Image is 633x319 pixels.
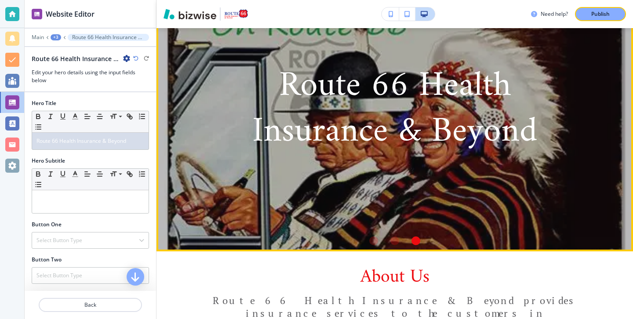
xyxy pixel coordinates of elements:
[32,34,44,40] button: Main
[39,298,142,312] button: Back
[384,230,405,251] li: Go to slide 2
[46,9,95,19] h2: Website Editor
[36,137,126,145] span: Route 66 Health Insurance & Beyond
[32,99,56,107] h2: Hero Title
[405,230,426,251] li: Go to slide 3
[164,9,216,19] img: Bizwise Logo
[252,55,537,163] span: Route 66 Health Insurance & Beyond
[40,301,141,309] p: Back
[72,34,145,40] p: Route 66 Health Insurance & Beyond
[224,9,248,19] img: Your Logo
[51,34,61,40] button: +3
[32,157,65,165] h2: Hero Subtitle
[36,272,82,279] h4: Select Button Type
[68,34,149,41] button: Route 66 Health Insurance & Beyond
[32,54,120,63] h2: Route 66 Health Insurance & Beyond
[32,9,42,19] img: editor icon
[32,221,62,228] h2: Button One
[36,236,82,244] h4: Select Button Type
[591,10,610,18] p: Publish
[575,7,626,21] button: Publish
[32,69,149,84] h3: Edit your hero details using the input fields below
[32,256,62,264] h2: Button Two
[541,10,568,18] h3: Need help?
[360,261,429,294] span: About Us
[363,230,384,251] li: Go to slide 1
